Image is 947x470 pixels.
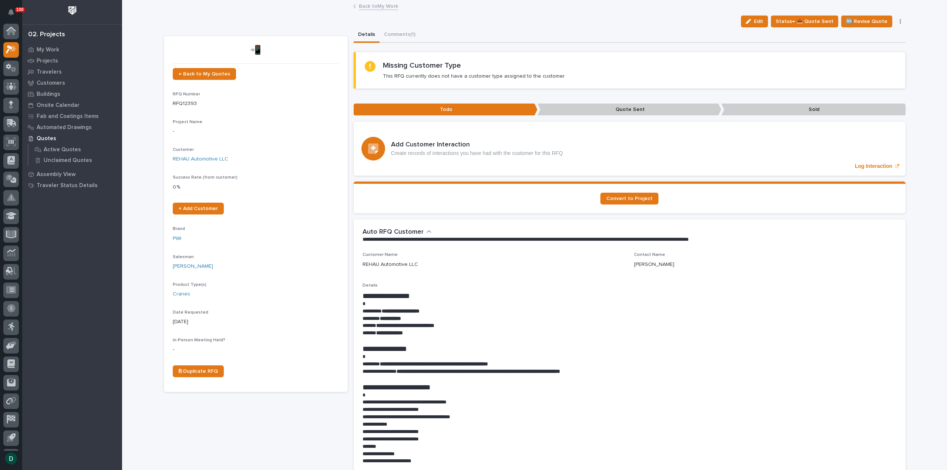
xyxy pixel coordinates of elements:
a: Assembly View [22,169,122,180]
p: 📲 [173,45,339,56]
a: [PERSON_NAME] [173,263,213,270]
span: ← Back to My Quotes [179,71,230,77]
span: Product Type(s) [173,283,206,287]
p: Quotes [37,135,56,142]
a: Buildings [22,88,122,99]
img: Workspace Logo [65,4,79,17]
a: Customers [22,77,122,88]
span: Contact Name [634,253,665,257]
a: Travelers [22,66,122,77]
span: In-Person Meeting Held? [173,338,225,342]
span: RFQ Number [173,92,200,97]
div: Notifications100 [9,9,19,21]
a: REHAU Automotive LLC [173,155,228,163]
a: Convert to Project [600,193,658,204]
p: My Work [37,47,59,53]
p: Automated Drawings [37,124,92,131]
a: Active Quotes [28,144,122,155]
h3: Add Customer Interaction [391,141,563,149]
p: Projects [37,58,58,64]
p: Create records of interactions you have had with the customer for this RFQ [391,150,563,156]
a: PWI [173,235,181,243]
span: Details [363,283,378,288]
span: Status→ 📤 Quote Sent [776,17,833,26]
p: This RFQ currently does not have a customer type assigned to the customer [383,73,565,80]
a: Fab and Coatings Items [22,111,122,122]
span: Edit [754,18,763,25]
a: Quotes [22,133,122,144]
p: Buildings [37,91,60,98]
a: Projects [22,55,122,66]
p: Unclaimed Quotes [44,157,92,164]
p: Travelers [37,69,62,75]
button: Status→ 📤 Quote Sent [771,16,838,27]
p: Onsite Calendar [37,102,80,109]
button: users-avatar [3,451,19,466]
a: My Work [22,44,122,55]
p: Traveler Status Details [37,182,98,189]
span: 🆕 Revise Quote [846,17,887,26]
p: Customers [37,80,65,87]
button: Auto RFQ Customer [363,228,432,236]
span: Brand [173,227,185,231]
p: Sold [721,104,905,116]
a: Automated Drawings [22,122,122,133]
a: Back toMy Work [359,1,398,10]
h2: Auto RFQ Customer [363,228,424,236]
a: Onsite Calendar [22,99,122,111]
p: 0 % [173,183,339,191]
p: Todo [354,104,537,116]
button: Details [354,27,380,43]
p: RFQ12393 [173,100,339,108]
a: Cranes [173,290,190,298]
h2: Missing Customer Type [383,61,461,70]
span: Salesman [173,255,194,259]
p: [PERSON_NAME] [634,261,674,268]
a: Traveler Status Details [22,180,122,191]
span: Customer [173,148,194,152]
a: ← Back to My Quotes [173,68,236,80]
p: - [173,346,339,354]
button: Edit [741,16,768,27]
a: ⎘ Duplicate RFQ [173,365,224,377]
p: Quote Sent [537,104,721,116]
p: Log Interaction [855,163,892,169]
button: 🆕 Revise Quote [841,16,892,27]
p: REHAU Automotive LLC [363,261,418,268]
p: - [173,128,339,135]
button: Notifications [3,4,19,20]
span: Success Rate (from customer) [173,175,237,180]
a: Unclaimed Quotes [28,155,122,165]
a: Log Interaction [354,122,906,176]
p: Active Quotes [44,146,81,153]
span: Project Name [173,120,202,124]
a: + Add Customer [173,203,224,214]
div: 02. Projects [28,31,65,39]
span: Date Requested [173,310,208,315]
p: [DATE] [173,318,339,326]
p: Fab and Coatings Items [37,113,99,120]
span: Convert to Project [606,196,653,201]
span: + Add Customer [179,206,218,211]
span: ⎘ Duplicate RFQ [179,369,218,374]
p: Assembly View [37,171,75,178]
span: Customer Name [363,253,398,257]
p: 100 [16,7,24,12]
button: Comments (1) [380,27,420,43]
